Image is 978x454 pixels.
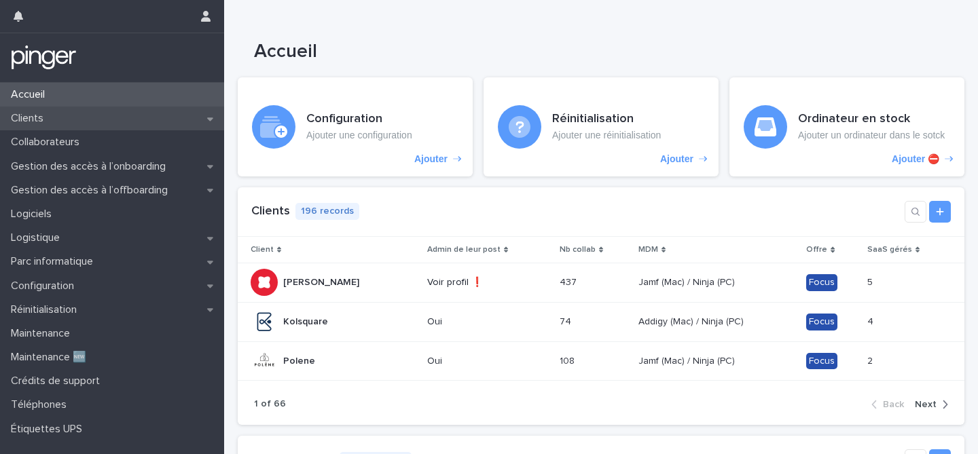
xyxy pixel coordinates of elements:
[5,208,62,221] p: Logiciels
[251,205,290,217] a: Clients
[427,277,541,288] p: Voir profil ❗
[11,44,77,71] img: mTgBEunGTSyRkCgitkcU
[5,327,81,340] p: Maintenance
[238,302,964,341] tr: KolsquareKolsquare Oui7474 Addigy (Mac) / Ninja (PC)Addigy (Mac) / Ninja (PC) Focus44
[638,274,738,288] p: Jamf (Mac) / Ninja (PC)
[660,153,693,165] p: Ajouter
[254,41,916,64] h1: Accueil
[5,398,77,411] p: Téléphones
[892,153,939,165] p: Ajouter ⛔️
[560,353,577,367] p: 108
[560,242,596,257] p: Nb collab
[798,112,945,127] h3: Ordinateur en stock
[5,112,54,125] p: Clients
[929,201,951,223] a: Add new record
[427,242,501,257] p: Admin de leur post
[915,400,937,409] span: Next
[295,203,359,220] p: 196 records
[729,77,964,176] a: Ajouter ⛔️
[283,274,362,288] p: [PERSON_NAME]
[484,77,719,176] a: Ajouter
[306,112,412,127] h3: Configuration
[5,136,90,149] p: Collaborateurs
[306,130,412,141] p: Ajouter une configuration
[560,274,579,288] p: 437
[806,274,837,291] div: Focus
[5,160,177,173] p: Gestion des accès à l’onboarding
[638,353,738,367] p: Jamf (Mac) / Ninja (PC)
[883,400,904,409] span: Back
[560,314,574,328] p: 74
[5,88,56,101] p: Accueil
[238,263,964,302] tr: [PERSON_NAME][PERSON_NAME] Voir profil ❗437437 Jamf (Mac) / Ninja (PC)Jamf (Mac) / Ninja (PC) Foc...
[871,398,909,411] button: Back
[251,242,274,257] p: Client
[867,242,912,257] p: SaaS gérés
[427,356,541,367] p: Oui
[867,274,875,288] p: 5
[5,255,104,268] p: Parc informatique
[798,130,945,141] p: Ajouter un ordinateur dans le sotck
[806,314,837,330] div: Focus
[867,314,876,328] p: 4
[5,375,111,387] p: Crédits de support
[238,77,473,176] a: Ajouter
[414,153,448,165] p: Ajouter
[552,112,661,127] h3: Réinitialisation
[638,314,746,328] p: Addigy (Mac) / Ninja (PC)
[283,314,331,328] p: Kolsquare
[254,398,286,410] p: 1 of 66
[5,303,88,316] p: Réinitialisation
[638,242,658,257] p: MDM
[552,130,661,141] p: Ajouter une réinitialisation
[867,353,875,367] p: 2
[5,184,179,197] p: Gestion des accès à l’offboarding
[238,341,964,381] tr: PolenePolene Oui108108 Jamf (Mac) / Ninja (PC)Jamf (Mac) / Ninja (PC) Focus22
[806,242,827,257] p: Offre
[806,353,837,370] div: Focus
[5,423,93,436] p: Étiquettes UPS
[909,398,948,411] button: Next
[427,316,541,328] p: Oui
[5,280,85,292] p: Configuration
[5,351,97,364] p: Maintenance 🆕
[5,231,71,244] p: Logistique
[283,353,318,367] p: Polene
